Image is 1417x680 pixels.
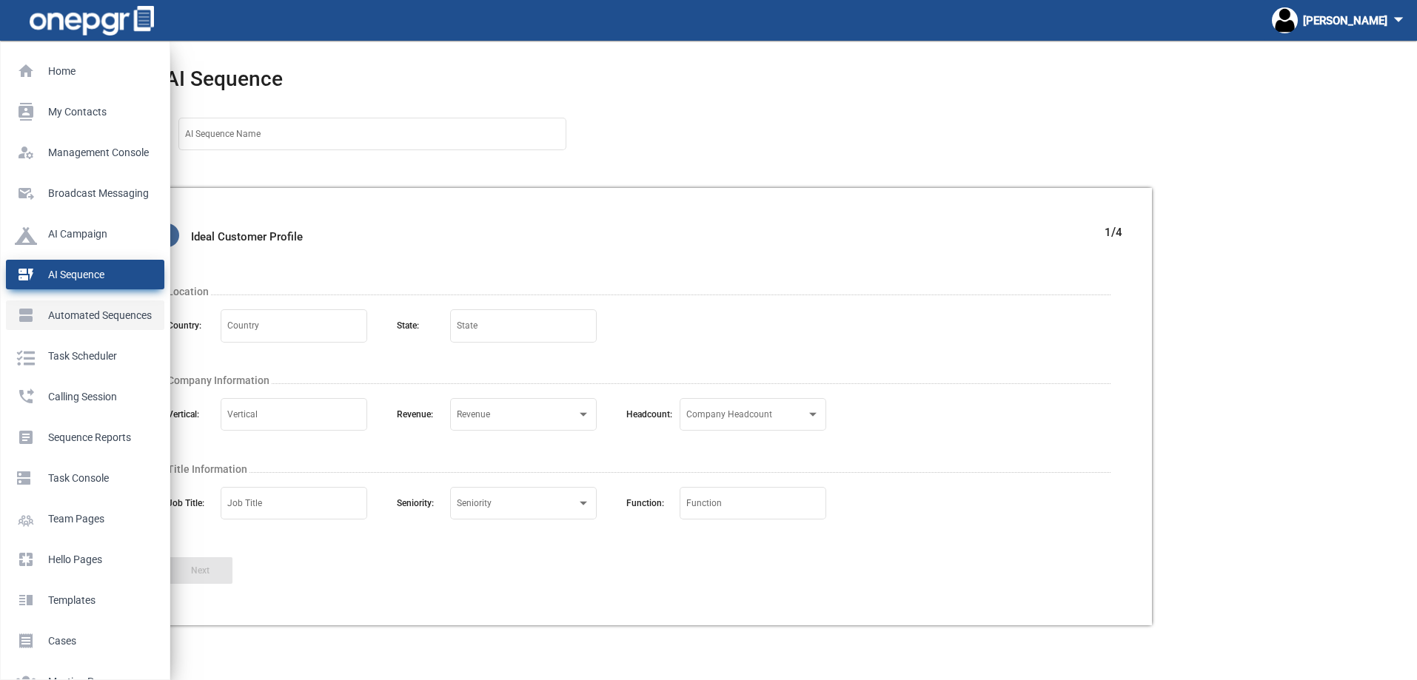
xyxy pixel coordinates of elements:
mat-label: Function: [626,496,680,534]
mat-icon: arrow_drop_down [1387,8,1410,30]
a: Team Pages [6,504,164,533]
span: Location [167,284,209,300]
input: Pick Function [686,501,820,511]
p: Broadcast messaging [15,182,150,204]
mat-label: Seniority: [397,496,450,534]
p: Templates [15,589,150,611]
a: phone_forwardedCalling Session [6,382,164,411]
img: profile.jpg [1272,7,1298,33]
a: manage_accountsManagement Console [6,138,164,167]
input: Pick Vertical [227,412,361,423]
mat-label: Vertical: [167,408,221,445]
p: AI Campaign [15,223,150,245]
span: Select Seniority [457,501,577,511]
input: Pick Job Title [227,501,361,511]
a: homeHome [6,56,164,86]
mat-label: State: [397,319,450,357]
p: Task Console [15,467,150,489]
span: Title Information [167,462,247,477]
a: dns_roundedTask Console [6,463,164,493]
p: My Contacts [15,101,150,123]
p: Calling Session [15,386,150,408]
span: Select Revenue [457,412,577,423]
a: pagesHello Pages [6,545,164,574]
p: Home [15,60,150,82]
span: Next [191,565,210,576]
span: Company Information [167,373,269,388]
a: vertical_splitTemplates [6,585,164,615]
p: Automated Sequences [15,304,150,326]
input: Pick Country [227,323,361,334]
a: receiptCases [6,626,164,656]
a: AI Campaign [6,219,164,249]
a: contactsMy Contacts [6,97,164,127]
p: Management Console [15,141,150,164]
mat-select: Select Revenue [457,412,590,423]
span: Select Company Headcount [686,412,806,423]
p: AI Sequence [15,263,150,286]
input: Pick State [457,323,590,334]
button: Next [167,557,232,584]
img: one-pgr-logo-white.svg [30,6,154,36]
mat-select: Select Company Headcount [686,412,820,423]
div: 1 4 [1105,223,1122,241]
mat-label: Headcount: [626,408,680,445]
mat-label: Revenue: [397,408,450,445]
a: outgoing_mailBroadcast messaging [6,178,164,208]
mat-label: Job Title: [167,496,221,534]
mat-select: Select Seniority [457,501,590,511]
p: Hello Pages [15,548,150,570]
div: Ideal Customer Profile [155,223,1122,247]
span: / [1111,225,1116,239]
p: Task Scheduler [15,345,150,367]
input: AI Sequence Name [185,132,560,142]
a: view_agendaAutomated Sequences [6,300,164,330]
a: dynamic_formAI Sequence [6,260,164,289]
p: Cases [15,630,150,652]
p: Sequence Reports [15,426,150,448]
a: Task Scheduler [6,341,164,371]
a: articleSequence Reports [6,423,164,452]
p: Team Pages [15,508,150,530]
h3: Create AI Sequence [99,67,1367,92]
mat-label: Country: [167,319,221,357]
